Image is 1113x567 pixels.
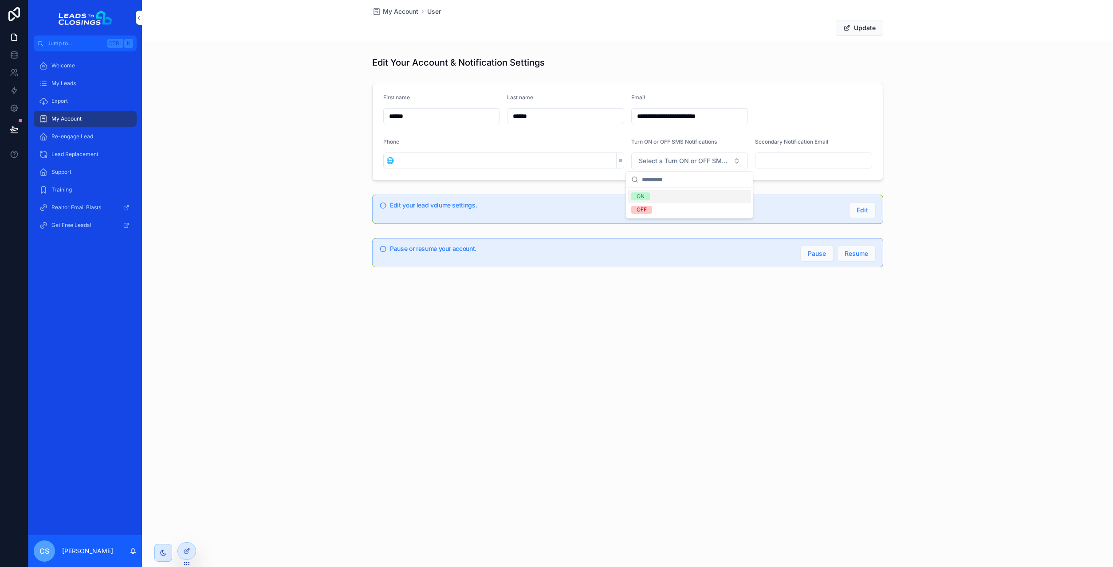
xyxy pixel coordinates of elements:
span: Lead Replacement [51,151,98,158]
span: K [125,40,132,47]
span: 🌐 [386,156,394,165]
p: [PERSON_NAME] [62,547,113,555]
span: Export [51,98,68,105]
span: Pause [808,249,826,258]
span: Re-engage Lead [51,133,93,140]
span: Training [51,186,72,193]
span: My Account [51,115,82,122]
a: Support [34,164,137,180]
img: App logo [59,11,111,25]
span: Select a Turn ON or OFF SMS Notifications [639,156,730,165]
span: Last name [507,94,533,101]
a: My Account [34,111,137,127]
div: ON [637,192,645,200]
span: Edit [857,206,868,215]
a: My Leads [34,75,137,91]
span: Jump to... [47,40,104,47]
button: Select Button [384,153,397,168]
button: Resume [837,246,876,262]
button: Jump to...CtrlK [34,35,137,51]
a: Realtor Email Blasts [34,199,137,215]
h1: Edit Your Account & Notification Settings [372,56,545,69]
span: Email [631,94,645,101]
span: Secondary Notification Email [755,138,828,145]
span: Welcome [51,62,75,69]
a: Welcome [34,58,137,74]
span: First name [383,94,410,101]
a: Re-engage Lead [34,129,137,145]
button: Pause [800,246,834,262]
span: My Leads [51,80,76,87]
span: Support [51,168,71,176]
h5: Pause or resume your account. [390,246,793,252]
span: CS [39,546,49,556]
a: Get Free Leads! [34,217,137,233]
a: Training [34,182,137,198]
span: Realtor Email Blasts [51,204,101,211]
span: Phone [383,138,399,145]
span: Resume [845,249,868,258]
div: Suggestions [626,188,753,218]
div: OFF [637,206,647,214]
button: Update [836,20,883,36]
button: Edit [849,202,876,218]
span: Turn ON or OFF SMS Notifications [631,138,717,145]
a: My Account [372,7,418,16]
span: Ctrl [107,39,123,48]
div: scrollable content [28,51,142,245]
a: User [427,7,441,16]
a: Lead Replacement [34,146,137,162]
button: Select Button [631,153,748,169]
span: Get Free Leads! [51,222,91,229]
h5: Edit your lead volume settings. [390,202,842,208]
a: Export [34,93,137,109]
span: My Account [383,7,418,16]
